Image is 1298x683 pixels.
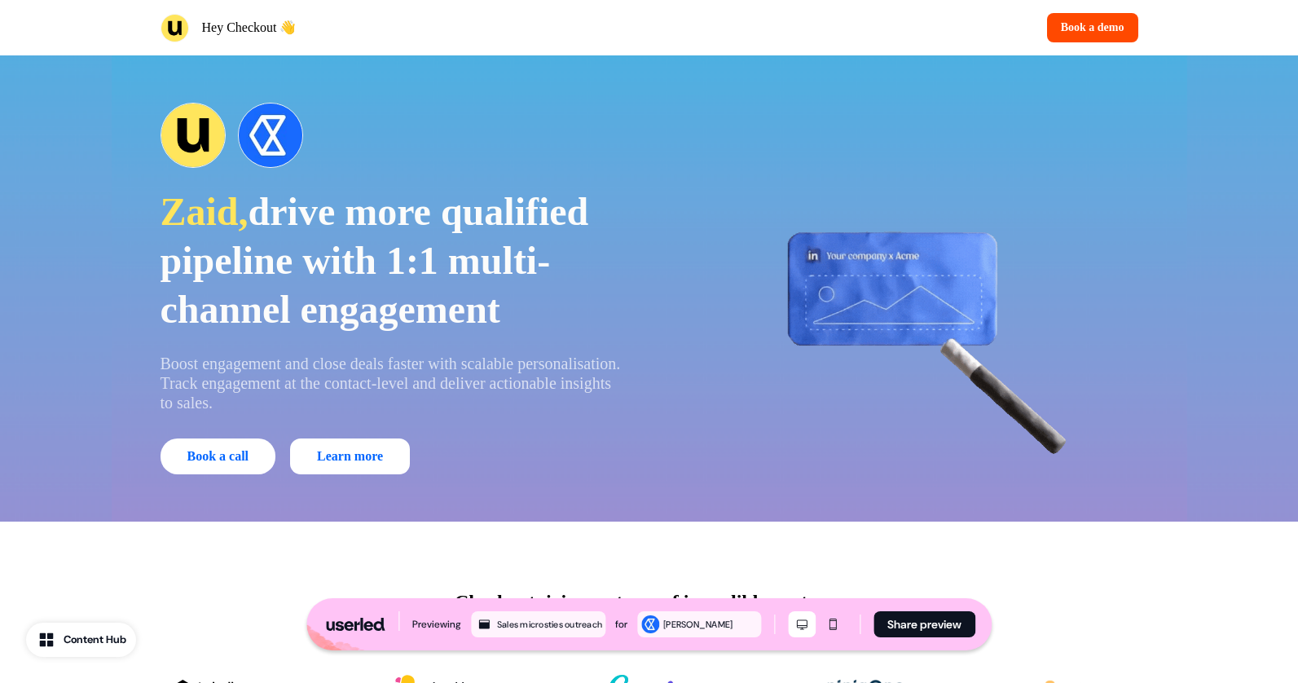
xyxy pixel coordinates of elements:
div: for [615,616,627,632]
span: drive more qualified pipeline with 1:1 multi-channel engagement [161,190,589,331]
p: Checkout, join our team of incredible partners [455,587,843,616]
button: Desktop mode [788,611,816,637]
div: Previewing [412,616,461,632]
button: Share preview [873,611,975,637]
button: Book a call [161,438,276,474]
p: Boost engagement and close deals faster with scalable personalisation. Track engagement at the co... [161,354,627,412]
button: Mobile mode [819,611,847,637]
div: Content Hub [64,632,126,648]
button: Content Hub [26,623,136,657]
a: Learn more [290,438,410,474]
button: Book a demo [1047,13,1138,42]
div: Sales microsties outreach [497,617,602,632]
div: [PERSON_NAME] [663,617,758,632]
span: Zaid, [161,190,249,233]
p: Hey Checkout 👋 [202,18,297,37]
